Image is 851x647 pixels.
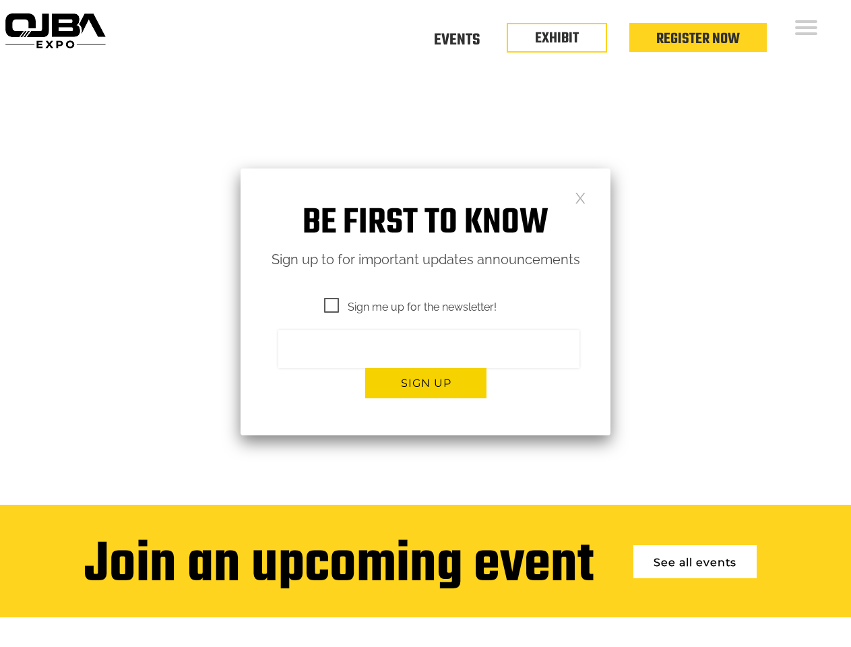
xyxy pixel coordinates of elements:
[241,202,610,245] h1: Be first to know
[241,248,610,272] p: Sign up to for important updates announcements
[575,191,586,203] a: Close
[535,27,579,50] a: EXHIBIT
[324,299,497,315] span: Sign me up for the newsletter!
[656,28,740,51] a: Register Now
[365,368,486,398] button: Sign up
[633,545,757,578] a: See all events
[84,535,594,597] div: Join an upcoming event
